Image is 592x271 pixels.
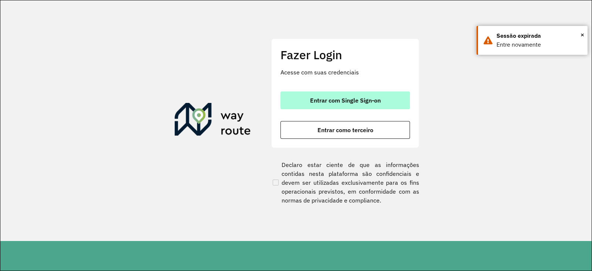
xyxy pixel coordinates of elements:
button: Close [581,29,584,40]
span: Entrar com Single Sign-on [310,97,381,103]
p: Acesse com suas credenciais [280,68,410,77]
span: Entrar como terceiro [317,127,373,133]
button: button [280,91,410,109]
div: Entre novamente [497,40,582,49]
h2: Fazer Login [280,48,410,62]
span: × [581,29,584,40]
label: Declaro estar ciente de que as informações contidas nesta plataforma são confidenciais e devem se... [271,160,419,205]
div: Sessão expirada [497,31,582,40]
button: button [280,121,410,139]
img: Roteirizador AmbevTech [175,103,251,138]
